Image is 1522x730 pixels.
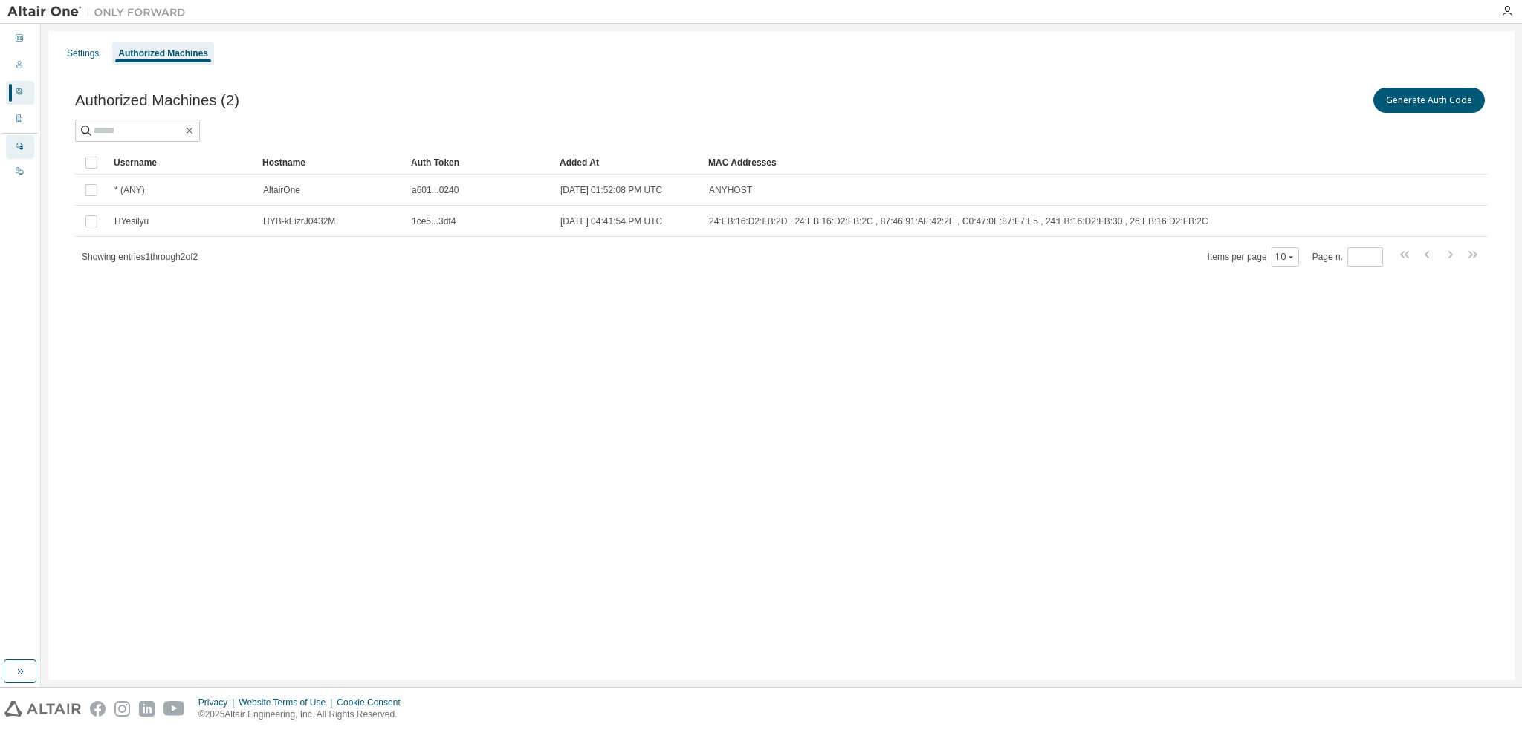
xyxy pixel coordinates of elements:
[560,184,662,196] span: [DATE] 01:52:08 PM UTC
[560,151,696,175] div: Added At
[7,4,193,19] img: Altair One
[198,697,239,708] div: Privacy
[263,184,300,196] span: AltairOne
[560,215,662,227] span: [DATE] 04:41:54 PM UTC
[412,215,456,227] span: 1ce5...3df4
[1275,251,1295,263] button: 10
[709,215,1208,227] span: 24:EB:16:D2:FB:2D , 24:EB:16:D2:FB:2C , 87:46:91:AF:42:2E , C0:47:0E:87:F7:E5 , 24:EB:16:D2:FB:30...
[6,108,34,131] div: Company Profile
[6,81,34,105] div: User Profile
[82,252,198,262] span: Showing entries 1 through 2 of 2
[198,708,409,721] p: © 2025 Altair Engineering, Inc. All Rights Reserved.
[708,151,1332,175] div: MAC Addresses
[67,48,99,59] div: Settings
[163,701,185,717] img: youtube.svg
[239,697,337,708] div: Website Terms of Use
[4,701,81,717] img: altair_logo.svg
[90,701,106,717] img: facebook.svg
[709,184,752,196] span: ANYHOST
[114,184,145,196] span: * (ANY)
[6,135,34,159] div: Managed
[262,151,399,175] div: Hostname
[411,151,548,175] div: Auth Token
[6,54,34,78] div: Users
[1312,247,1383,267] span: Page n.
[6,160,34,184] div: On Prem
[114,151,250,175] div: Username
[1208,247,1299,267] span: Items per page
[337,697,409,708] div: Cookie Consent
[114,701,130,717] img: instagram.svg
[114,215,149,227] span: HYesilyu
[118,48,208,59] div: Authorized Machines
[1373,88,1485,113] button: Generate Auth Code
[263,215,335,227] span: HYB-kFizrJ0432M
[6,27,34,51] div: Dashboard
[139,701,155,717] img: linkedin.svg
[75,92,239,109] span: Authorized Machines (2)
[412,184,459,196] span: a601...0240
